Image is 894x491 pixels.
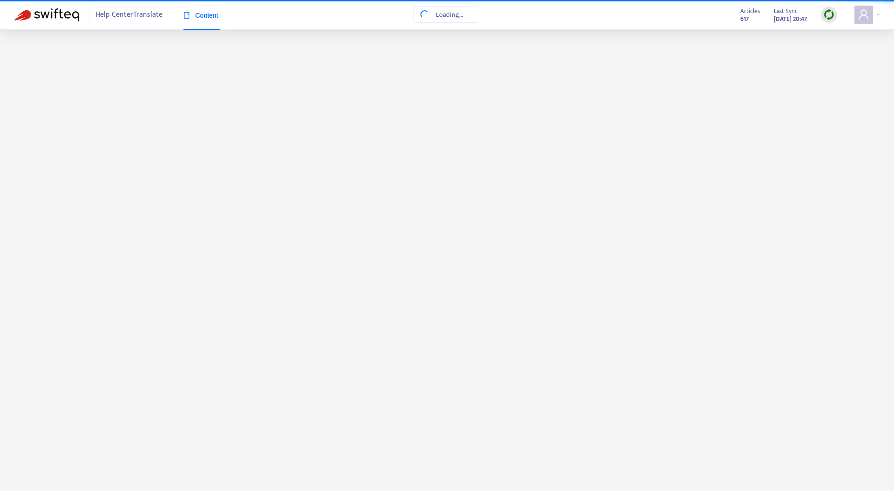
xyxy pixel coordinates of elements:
span: Help Center Translate [95,6,163,24]
span: user [858,9,869,20]
strong: [DATE] 20:47 [774,14,807,24]
span: Last Sync [774,6,798,16]
img: sync.dc5367851b00ba804db3.png [823,9,835,20]
span: Content [183,12,218,19]
strong: 617 [740,14,749,24]
img: Swifteq [14,8,79,21]
span: book [183,12,190,19]
span: Articles [740,6,760,16]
